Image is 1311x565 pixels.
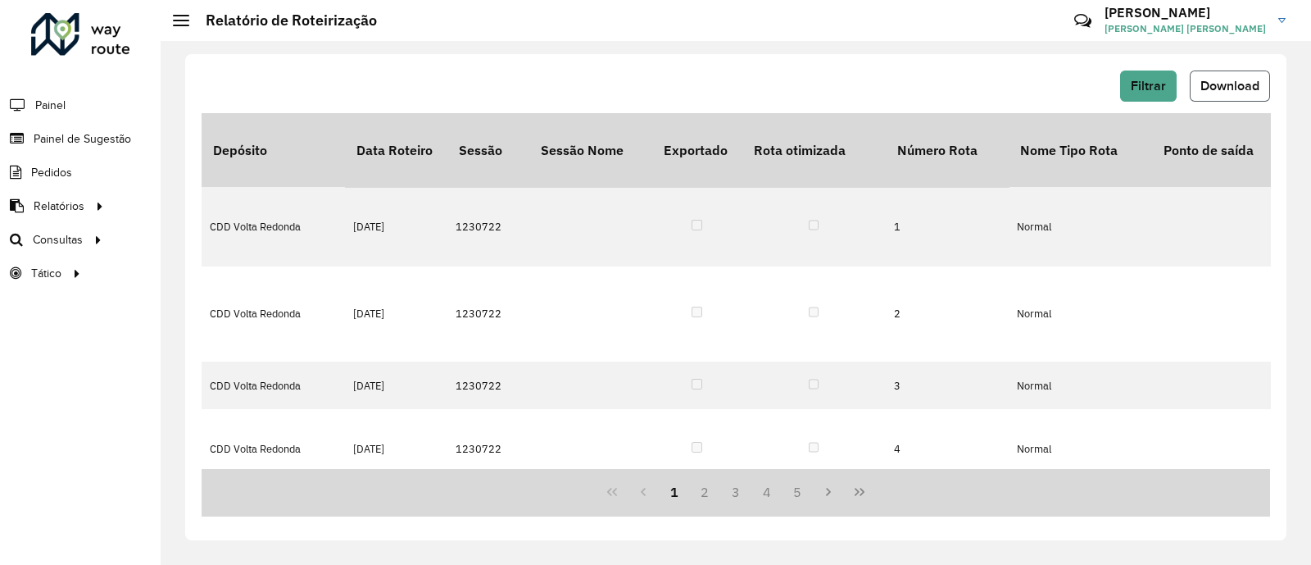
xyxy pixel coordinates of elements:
[1065,3,1100,39] a: Contato Rápido
[886,362,1009,409] td: 3
[202,113,345,187] th: Depósito
[447,362,529,409] td: 1230722
[1190,71,1270,102] button: Download
[844,476,875,508] button: Last Page
[34,130,131,148] span: Painel de Sugestão
[1009,267,1152,362] td: Normal
[447,409,529,489] td: 1230722
[720,476,751,508] button: 3
[1009,409,1152,489] td: Normal
[202,409,345,489] td: CDD Volta Redonda
[751,476,783,508] button: 4
[345,362,447,409] td: [DATE]
[345,113,447,187] th: Data Roteiro
[783,476,814,508] button: 5
[1105,5,1266,21] h3: [PERSON_NAME]
[886,267,1009,362] td: 2
[345,187,447,267] td: [DATE]
[447,267,529,362] td: 1230722
[202,362,345,409] td: CDD Volta Redonda
[1152,113,1295,187] th: Ponto de saída
[31,164,72,181] span: Pedidos
[689,476,720,508] button: 2
[202,267,345,362] td: CDD Volta Redonda
[1009,362,1152,409] td: Normal
[1009,113,1152,187] th: Nome Tipo Rota
[202,187,345,267] td: CDD Volta Redonda
[886,187,1009,267] td: 1
[529,113,652,187] th: Sessão Nome
[813,476,844,508] button: Next Page
[345,267,447,362] td: [DATE]
[33,231,83,248] span: Consultas
[1120,71,1177,102] button: Filtrar
[31,265,61,282] span: Tático
[447,113,529,187] th: Sessão
[652,113,742,187] th: Exportado
[345,409,447,489] td: [DATE]
[742,113,886,187] th: Rota otimizada
[659,476,690,508] button: 1
[886,409,1009,489] td: 4
[886,113,1009,187] th: Número Rota
[1131,79,1166,93] span: Filtrar
[189,11,377,30] h2: Relatório de Roteirização
[447,187,529,267] td: 1230722
[1200,79,1259,93] span: Download
[1009,187,1152,267] td: Normal
[35,97,66,114] span: Painel
[34,198,84,215] span: Relatórios
[1105,21,1266,36] span: [PERSON_NAME] [PERSON_NAME]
